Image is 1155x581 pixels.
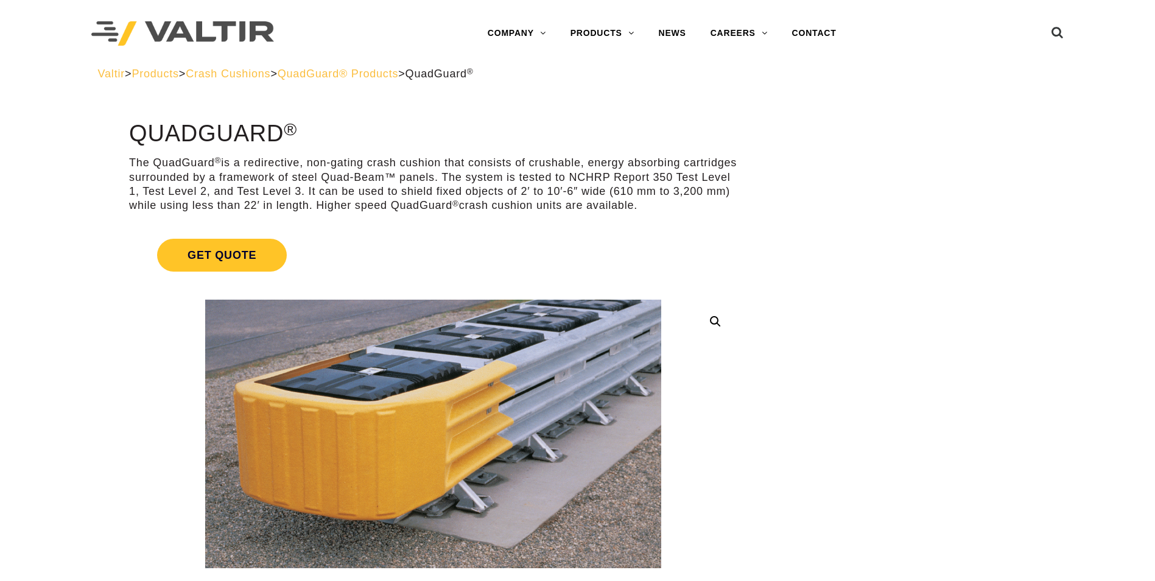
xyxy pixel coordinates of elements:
a: PRODUCTS [558,21,647,46]
a: CAREERS [698,21,780,46]
sup: ® [284,119,297,139]
a: Valtir [98,68,125,80]
p: The QuadGuard is a redirective, non-gating crash cushion that consists of crushable, energy absor... [129,156,737,213]
a: QuadGuard® Products [278,68,399,80]
span: QuadGuard [405,68,474,80]
h1: QuadGuard [129,121,737,147]
sup: ® [452,199,459,208]
a: Crash Cushions [186,68,270,80]
a: Products [132,68,178,80]
sup: ® [215,156,222,165]
a: CONTACT [780,21,849,46]
a: NEWS [647,21,698,46]
sup: ® [467,67,474,76]
a: COMPANY [476,21,558,46]
div: > > > > [98,67,1058,81]
a: Get Quote [129,224,737,286]
img: Valtir [91,21,274,46]
span: Get Quote [157,239,287,272]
